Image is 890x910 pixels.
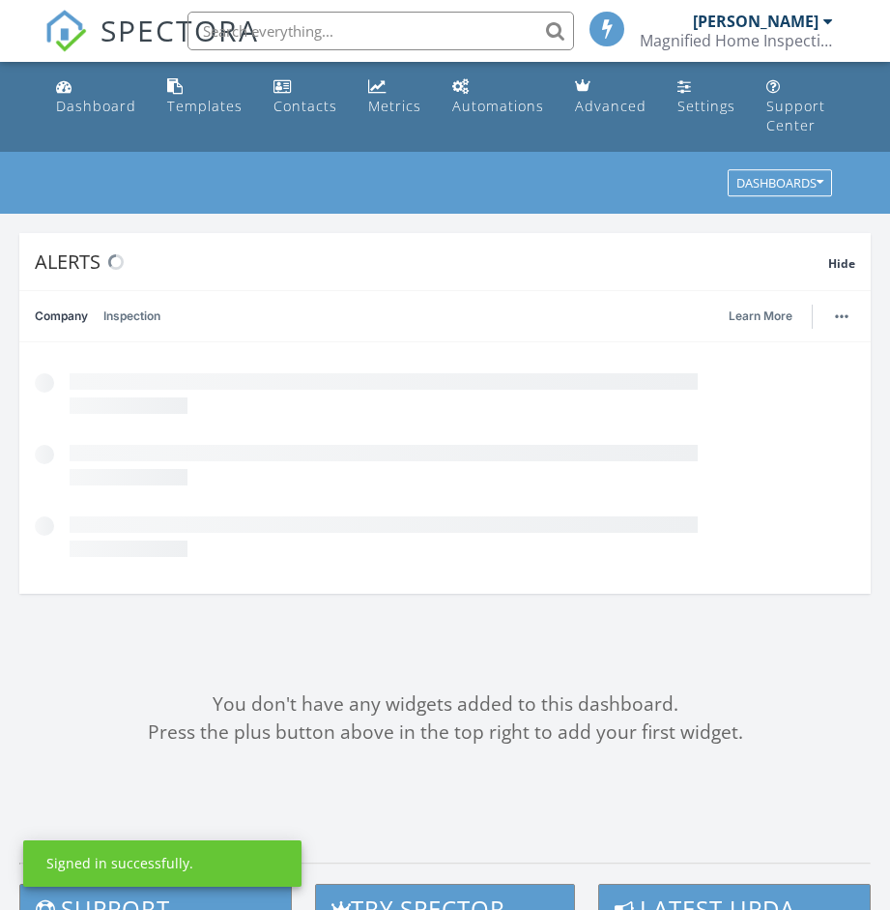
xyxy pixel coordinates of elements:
[266,70,345,125] a: Contacts
[19,690,871,719] div: You don't have any widgets added to this dashboard.
[452,97,544,115] div: Automations
[759,70,842,144] a: Support Center
[640,31,833,50] div: Magnified Home Inspections, LLC
[167,97,243,115] div: Templates
[103,291,160,341] a: Inspection
[187,12,574,50] input: Search everything...
[35,249,828,275] div: Alerts
[693,12,818,31] div: [PERSON_NAME]
[828,255,855,272] span: Hide
[100,10,259,50] span: SPECTORA
[567,70,654,125] a: Advanced
[729,307,804,326] a: Learn More
[35,291,88,341] a: Company
[56,97,136,115] div: Dashboard
[728,170,832,197] button: Dashboards
[273,97,337,115] div: Contacts
[575,97,646,115] div: Advanced
[736,177,823,191] div: Dashboards
[48,70,144,125] a: Dashboard
[44,10,87,52] img: The Best Home Inspection Software - Spectora
[368,97,421,115] div: Metrics
[19,719,871,747] div: Press the plus button above in the top right to add your first widget.
[360,70,429,125] a: Metrics
[44,26,259,67] a: SPECTORA
[766,97,825,134] div: Support Center
[159,70,250,125] a: Templates
[670,70,743,125] a: Settings
[445,70,552,125] a: Automations (Basic)
[46,854,193,873] div: Signed in successfully.
[677,97,735,115] div: Settings
[835,314,848,318] img: ellipsis-632cfdd7c38ec3a7d453.svg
